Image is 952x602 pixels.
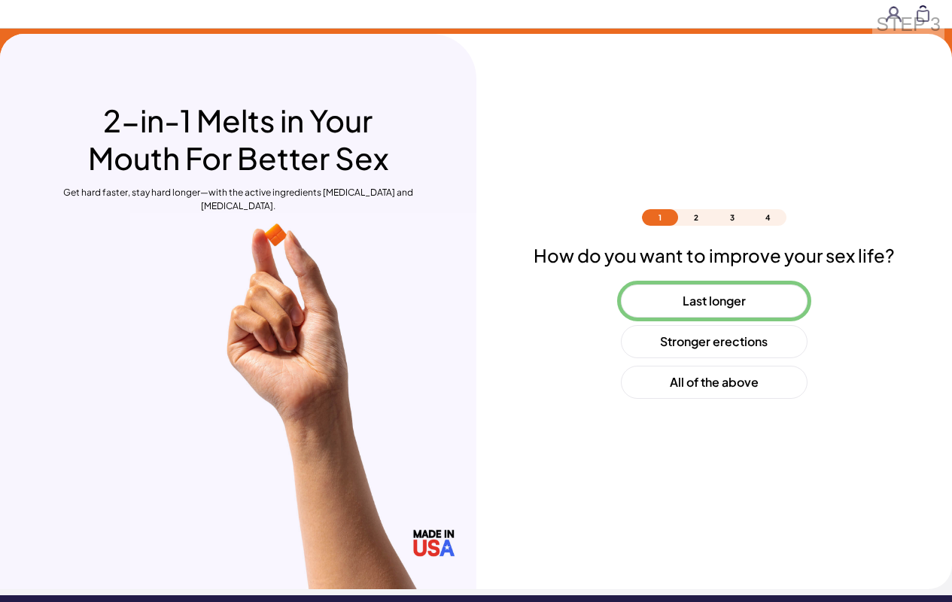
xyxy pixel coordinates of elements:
h2: How do you want to improve your sex life? [534,244,895,266]
li: 1 [642,209,678,226]
li: 2 [678,209,714,226]
p: Get hard faster, stay hard longer—with the active ingredients [MEDICAL_DATA] and [MEDICAL_DATA]. [62,186,414,213]
h1: 2-in-1 Melts in Your Mouth For Better Sex [62,102,414,178]
li: 3 [714,209,750,226]
div: STEP 3 [872,8,944,41]
button: All of the above [621,366,808,399]
button: Last longer [621,284,808,318]
button: Stronger erections [621,325,808,358]
li: 4 [750,209,786,226]
img: https://d2vg8gw4qal5ip.cloudfront.net/uploads/2025/02/quiz-img.jpg [130,213,476,589]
